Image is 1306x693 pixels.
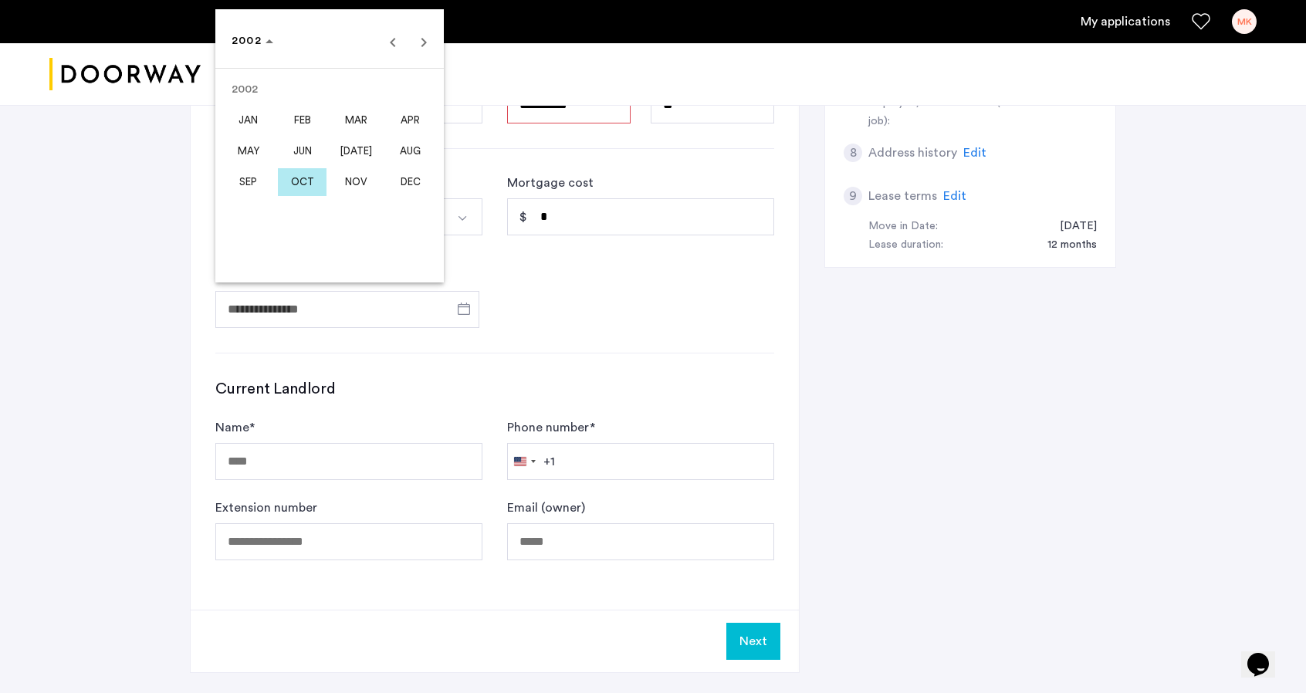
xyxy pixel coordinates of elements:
[386,106,435,134] span: APR
[222,167,276,198] button: September 2002
[225,28,279,56] button: Choose date
[1241,631,1291,678] iframe: chat widget
[224,106,272,134] span: JAN
[224,168,272,196] span: SEP
[384,105,438,136] button: April 2002
[330,136,384,167] button: July 2002
[332,137,381,165] span: [DATE]
[386,137,435,165] span: AUG
[278,168,326,196] span: OCT
[232,35,262,46] span: 2002
[377,26,408,57] button: Previous year
[332,106,381,134] span: MAR
[386,168,435,196] span: DEC
[276,136,330,167] button: June 2002
[276,167,330,198] button: October 2002
[384,136,438,167] button: August 2002
[222,74,438,105] td: 2002
[408,26,439,57] button: Next year
[222,105,276,136] button: January 2002
[278,137,326,165] span: JUN
[384,167,438,198] button: December 2002
[222,136,276,167] button: May 2002
[330,105,384,136] button: March 2002
[224,137,272,165] span: MAY
[332,168,381,196] span: NOV
[330,167,384,198] button: November 2002
[276,105,330,136] button: February 2002
[278,106,326,134] span: FEB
